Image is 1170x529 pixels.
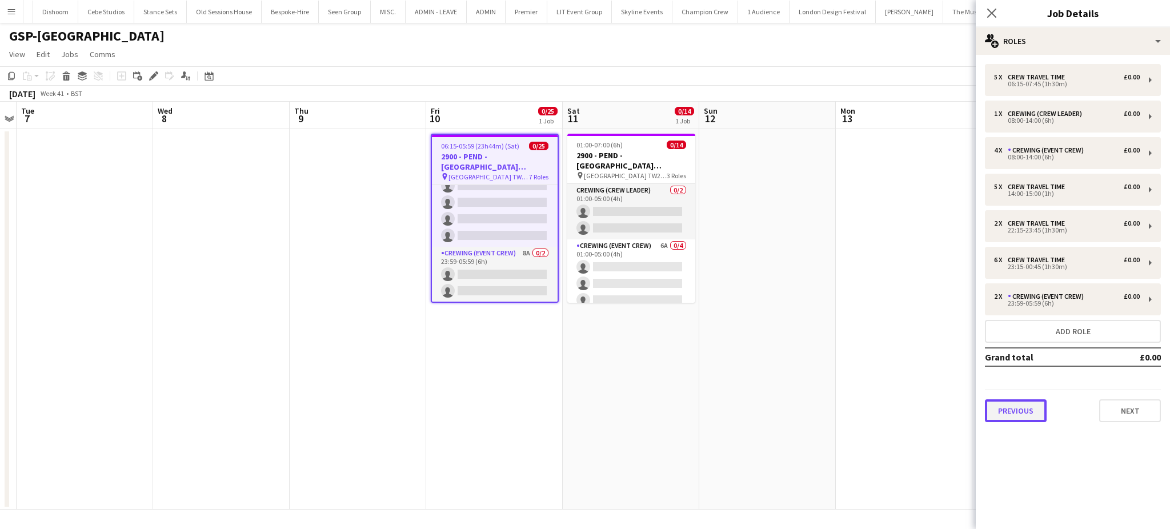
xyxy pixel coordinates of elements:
span: 3 Roles [667,171,686,180]
h3: Job Details [976,6,1170,21]
app-card-role: Crewing (Event Crew)8A0/223:59-05:59 (6h) [432,247,558,302]
div: 08:00-14:00 (6h) [994,118,1140,123]
div: [DATE] [9,88,35,99]
div: £0.00 [1124,219,1140,227]
div: 5 x [994,183,1008,191]
div: £0.00 [1124,183,1140,191]
div: 1 Job [675,117,694,125]
div: 14:00-15:00 (1h) [994,191,1140,197]
div: £0.00 [1124,256,1140,264]
button: Add role [985,320,1161,343]
div: Crew Travel Time [1008,219,1069,227]
button: [PERSON_NAME] [876,1,943,23]
span: 01:00-07:00 (6h) [576,141,623,149]
button: Old Sessions House [187,1,262,23]
button: Cebe Studios [78,1,134,23]
div: 1 Job [539,117,557,125]
span: Wed [158,106,173,116]
div: Crew Travel Time [1008,256,1069,264]
div: 2 x [994,219,1008,227]
div: 5 x [994,73,1008,81]
span: 9 [292,112,308,125]
span: Tue [21,106,34,116]
div: £0.00 [1124,73,1140,81]
span: [GEOGRAPHIC_DATA] TW20 0YL [448,173,529,181]
span: Sat [567,106,580,116]
span: 13 [839,112,855,125]
span: 11 [566,112,580,125]
span: Thu [294,106,308,116]
div: 08:00-14:00 (6h) [994,154,1140,160]
span: 12 [702,112,718,125]
span: Week 41 [38,89,66,98]
a: Comms [85,47,120,62]
div: 6 x [994,256,1008,264]
div: Crew Travel Time [1008,73,1069,81]
button: 1 Audience [738,1,790,23]
button: Previous [985,399,1047,422]
div: Crew Travel Time [1008,183,1069,191]
button: ADMIN - LEAVE [406,1,467,23]
span: 06:15-05:59 (23h44m) (Sat) [441,142,519,150]
span: [GEOGRAPHIC_DATA] TW20 0YL [584,171,667,180]
div: Crewing (Event Crew) [1008,146,1088,154]
span: 0/25 [529,142,548,150]
h3: 2900 - PEND - [GEOGRAPHIC_DATA] (TOYOTA + PEUGEOT) [567,150,695,171]
div: £0.00 [1124,110,1140,118]
span: 7 Roles [529,173,548,181]
button: Bespoke-Hire [262,1,319,23]
button: Seen Group [319,1,371,23]
td: Grand total [985,348,1107,366]
div: BST [71,89,82,98]
div: £0.00 [1124,146,1140,154]
span: Sun [704,106,718,116]
h3: 2900 - PEND - [GEOGRAPHIC_DATA] (TOYOTA + PEUGEOT) [432,151,558,172]
div: £0.00 [1124,292,1140,300]
div: Crewing (Event Crew) [1008,292,1088,300]
span: 10 [429,112,440,125]
a: Edit [32,47,54,62]
span: 0/14 [667,141,686,149]
button: Skyline Events [612,1,672,23]
a: Jobs [57,47,83,62]
app-card-role: Crewing (Event Crew)6A0/401:00-05:00 (4h) [567,239,695,328]
td: £0.00 [1107,348,1161,366]
h1: GSP-[GEOGRAPHIC_DATA] [9,27,165,45]
span: 14 [975,112,990,125]
div: 23:59-05:59 (6h) [994,300,1140,306]
div: 4 x [994,146,1008,154]
button: ADMIN [467,1,506,23]
button: Champion Crew [672,1,738,23]
button: Premier [506,1,547,23]
div: 23:15-00:45 (1h30m) [994,264,1140,270]
div: 06:15-07:45 (1h30m) [994,81,1140,87]
div: 22:15-23:45 (1h30m) [994,227,1140,233]
button: London Design Festival [790,1,876,23]
div: Crewing (Crew Leader) [1008,110,1087,118]
button: Next [1099,399,1161,422]
button: MISC. [371,1,406,23]
app-card-role: Crewing (Crew Leader)0/201:00-05:00 (4h) [567,184,695,239]
span: 8 [156,112,173,125]
button: Dishoom [33,1,78,23]
span: View [9,49,25,59]
span: 7 [19,112,34,125]
button: LIT Event Group [547,1,612,23]
span: 0/14 [675,107,694,115]
a: View [5,47,30,62]
app-job-card: 06:15-05:59 (23h44m) (Sat)0/252900 - PEND - [GEOGRAPHIC_DATA] (TOYOTA + PEUGEOT) [GEOGRAPHIC_DATA... [431,134,559,303]
app-card-role: Crew Travel Time0/623:15-00:45 (1h30m) [432,125,558,247]
span: Comms [90,49,115,59]
button: Stance Sets [134,1,187,23]
span: 0/25 [538,107,558,115]
div: Roles [976,27,1170,55]
span: Mon [840,106,855,116]
div: 2 x [994,292,1008,300]
span: Edit [37,49,50,59]
span: Jobs [61,49,78,59]
app-job-card: 01:00-07:00 (6h)0/142900 - PEND - [GEOGRAPHIC_DATA] (TOYOTA + PEUGEOT) [GEOGRAPHIC_DATA] TW20 0YL... [567,134,695,303]
button: The Music Room [943,1,1009,23]
div: 1 x [994,110,1008,118]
